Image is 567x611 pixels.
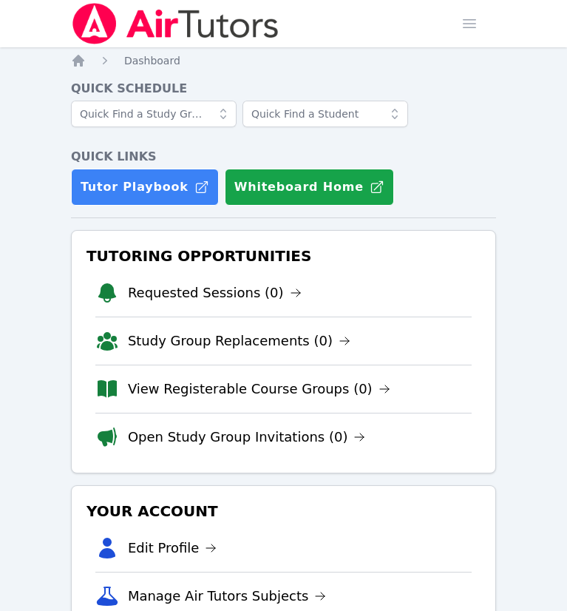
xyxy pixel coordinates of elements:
a: Tutor Playbook [71,169,219,206]
h3: Tutoring Opportunities [84,243,483,269]
input: Quick Find a Study Group [71,101,237,127]
h3: Your Account [84,498,483,524]
a: Open Study Group Invitations (0) [128,427,366,448]
a: Edit Profile [128,538,217,558]
button: Whiteboard Home [225,169,394,206]
a: Study Group Replacements (0) [128,331,350,351]
a: View Registerable Course Groups (0) [128,379,390,399]
span: Dashboard [124,55,180,67]
img: Air Tutors [71,3,280,44]
a: Manage Air Tutors Subjects [128,586,327,607]
input: Quick Find a Student [242,101,408,127]
h4: Quick Links [71,148,496,166]
a: Requested Sessions (0) [128,283,302,303]
nav: Breadcrumb [71,53,496,68]
h4: Quick Schedule [71,80,496,98]
a: Dashboard [124,53,180,68]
